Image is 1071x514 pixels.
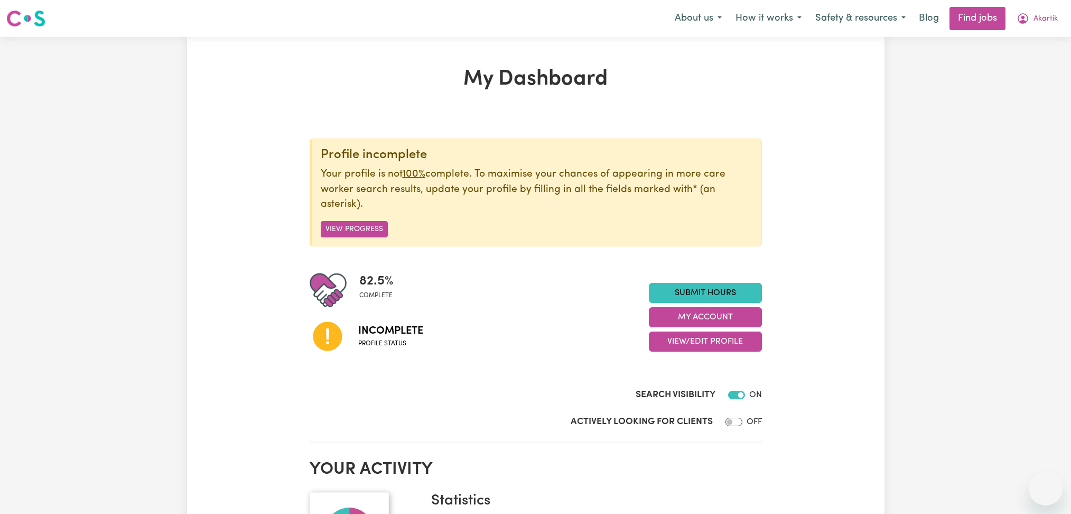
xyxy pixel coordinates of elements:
a: Submit Hours [649,283,762,303]
div: Profile completeness: 82.5% [359,272,402,309]
span: complete [359,291,394,300]
button: How it works [729,7,808,30]
div: Profile incomplete [321,148,753,163]
iframe: Button to launch messaging window [1029,472,1063,506]
h1: My Dashboard [310,67,762,92]
label: Search Visibility [636,388,715,402]
span: Akartik [1033,13,1058,25]
button: View Progress [321,221,388,237]
a: Blog [912,7,945,30]
span: Incomplete [358,323,423,339]
h2: Your activity [310,460,762,480]
span: ON [749,391,762,399]
a: Find jobs [949,7,1005,30]
a: Careseekers logo [6,6,45,31]
h3: Statistics [431,492,753,510]
button: Safety & resources [808,7,912,30]
button: View/Edit Profile [649,332,762,352]
img: Careseekers logo [6,9,45,28]
span: Profile status [358,339,423,348]
button: My Account [1010,7,1065,30]
label: Actively Looking for Clients [571,415,713,429]
p: Your profile is not complete. To maximise your chances of appearing in more care worker search re... [321,167,753,213]
span: OFF [747,418,762,426]
button: My Account [649,307,762,327]
button: About us [668,7,729,30]
u: 100% [403,169,425,179]
span: 82.5 % [359,272,394,291]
